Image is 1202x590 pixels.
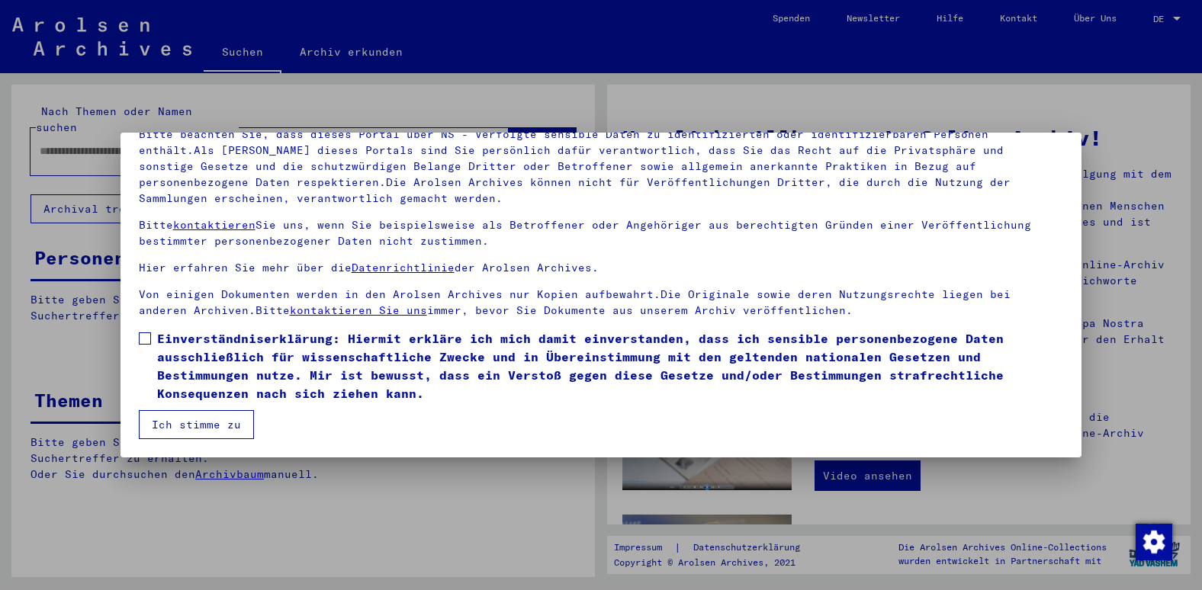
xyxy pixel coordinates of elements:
p: Hier erfahren Sie mehr über die der Arolsen Archives. [139,260,1064,276]
p: Bitte Sie uns, wenn Sie beispielsweise als Betroffener oder Angehöriger aus berechtigten Gründen ... [139,217,1064,249]
p: Bitte beachten Sie, dass dieses Portal über NS - Verfolgte sensible Daten zu identifizierten oder... [139,127,1064,207]
a: kontaktieren Sie uns [290,303,427,317]
span: Einverständniserklärung: Hiermit erkläre ich mich damit einverstanden, dass ich sensible personen... [157,329,1064,402]
a: Datenrichtlinie [352,261,455,274]
img: Zustimmung ändern [1136,524,1172,560]
p: Von einigen Dokumenten werden in den Arolsen Archives nur Kopien aufbewahrt.Die Originale sowie d... [139,287,1064,319]
button: Ich stimme zu [139,410,254,439]
a: kontaktieren [173,218,256,232]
